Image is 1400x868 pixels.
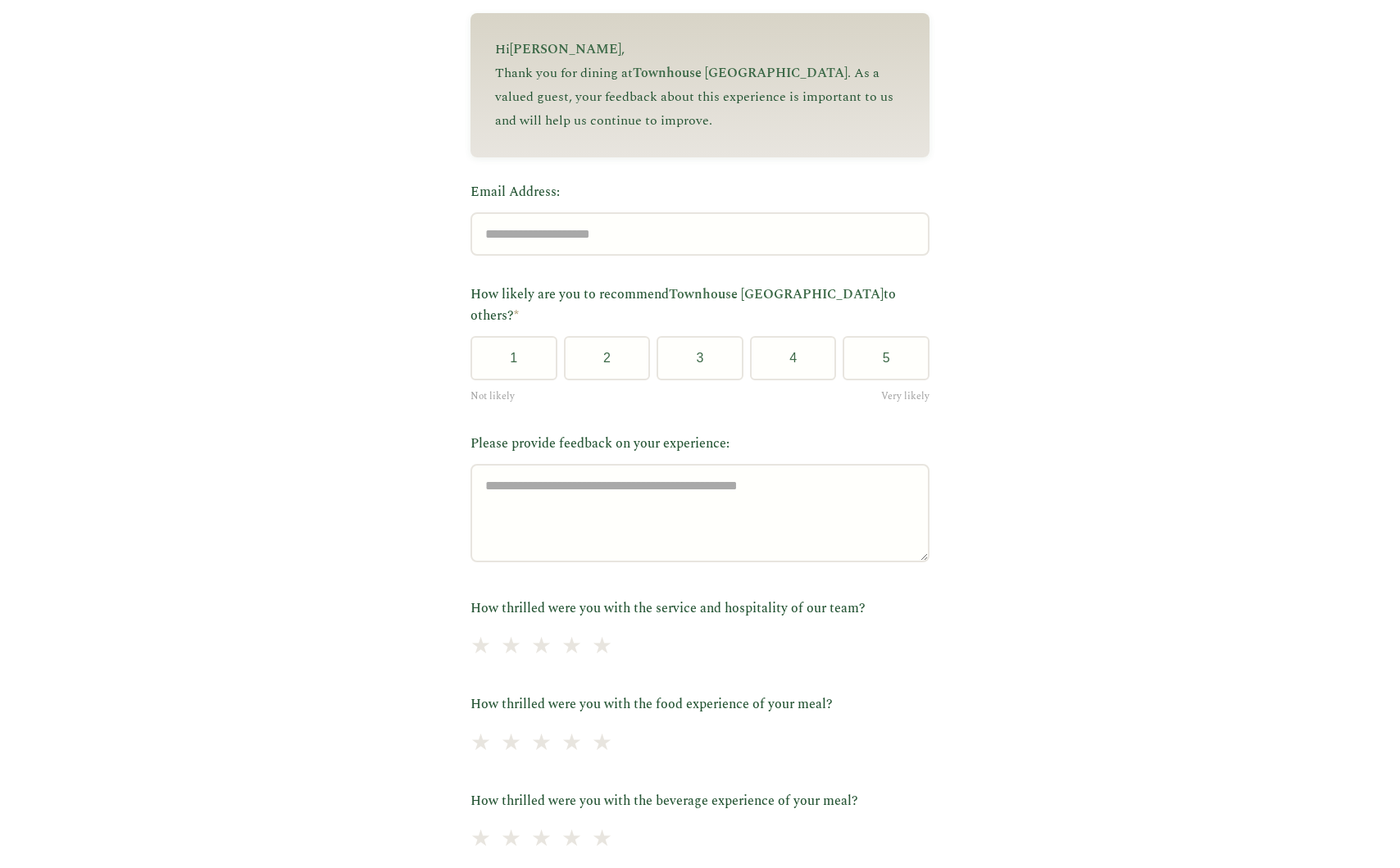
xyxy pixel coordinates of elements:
[501,821,521,858] span: ★
[470,791,930,812] label: How thrilled were you with the beverage experience of your meal?
[470,182,930,203] label: Email Address:
[470,336,557,380] button: 1
[881,389,930,404] span: Very likely
[592,821,612,858] span: ★
[669,284,884,304] span: Townhouse [GEOGRAPHIC_DATA]
[470,725,491,762] span: ★
[561,629,582,666] span: ★
[470,389,515,404] span: Not likely
[592,629,612,666] span: ★
[657,336,743,380] button: 3
[592,725,612,762] span: ★
[531,725,552,762] span: ★
[470,598,930,620] label: How thrilled were you with the service and hospitality of our team?
[510,39,621,59] span: [PERSON_NAME]
[470,629,491,666] span: ★
[501,725,521,762] span: ★
[561,725,582,762] span: ★
[531,821,552,858] span: ★
[843,336,930,380] button: 5
[564,336,651,380] button: 2
[470,821,491,858] span: ★
[470,434,930,455] label: Please provide feedback on your experience:
[495,38,905,61] p: Hi ,
[495,61,905,132] p: Thank you for dining at . As a valued guest, your feedback about this experience is important to ...
[470,284,930,326] label: How likely are you to recommend to others?
[470,694,930,716] label: How thrilled were you with the food experience of your meal?
[750,336,837,380] button: 4
[561,821,582,858] span: ★
[501,629,521,666] span: ★
[633,63,848,83] span: Townhouse [GEOGRAPHIC_DATA]
[531,629,552,666] span: ★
